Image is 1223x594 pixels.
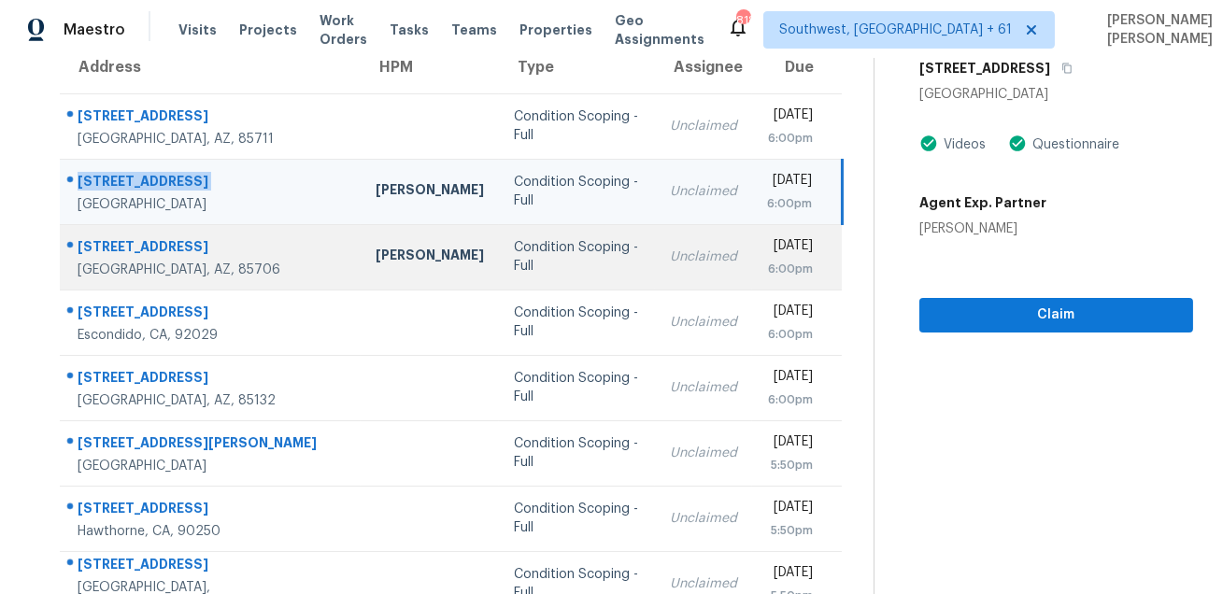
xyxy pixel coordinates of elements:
th: Address [60,41,361,93]
div: 6:00pm [767,129,814,148]
span: [PERSON_NAME] [PERSON_NAME] [1100,11,1213,49]
div: 5:50pm [767,456,814,474]
div: [STREET_ADDRESS] [78,106,346,130]
div: [GEOGRAPHIC_DATA], AZ, 85132 [78,391,346,410]
div: Condition Scoping - Full [514,500,640,537]
div: [DATE] [767,432,814,456]
span: Teams [451,21,497,39]
button: Claim [919,298,1193,332]
div: [GEOGRAPHIC_DATA] [78,195,346,214]
div: [GEOGRAPHIC_DATA], AZ, 85711 [78,130,346,148]
div: [DATE] [767,236,814,260]
span: Maestro [64,21,125,39]
span: Properties [519,21,592,39]
div: [STREET_ADDRESS][PERSON_NAME] [78,433,346,457]
div: [STREET_ADDRESS] [78,303,346,326]
div: Unclaimed [670,182,737,201]
div: Condition Scoping - Full [514,238,640,276]
button: Copy Address [1050,51,1075,85]
div: 6:00pm [767,325,814,344]
div: [GEOGRAPHIC_DATA] [78,457,346,475]
div: [DATE] [767,367,814,390]
div: [STREET_ADDRESS] [78,368,346,391]
img: Artifact Present Icon [1008,134,1027,153]
div: Unclaimed [670,117,737,135]
div: [GEOGRAPHIC_DATA], AZ, 85706 [78,261,346,279]
span: Visits [178,21,217,39]
img: Artifact Present Icon [919,134,938,153]
div: 5:50pm [767,521,814,540]
h5: Agent Exp. Partner [919,193,1046,212]
div: Unclaimed [670,444,737,462]
span: Southwest, [GEOGRAPHIC_DATA] + 61 [779,21,1012,39]
div: [DATE] [767,171,812,194]
div: Condition Scoping - Full [514,434,640,472]
div: [PERSON_NAME] [919,219,1046,238]
div: Condition Scoping - Full [514,173,640,210]
div: 6:00pm [767,260,814,278]
div: Condition Scoping - Full [514,107,640,145]
div: [STREET_ADDRESS] [78,555,346,578]
div: Questionnaire [1027,135,1119,154]
th: Assignee [655,41,752,93]
div: Escondido, CA, 92029 [78,326,346,345]
div: Unclaimed [670,574,737,593]
div: Unclaimed [670,247,737,266]
div: [DATE] [767,106,814,129]
div: Hawthorne, CA, 90250 [78,522,346,541]
div: Unclaimed [670,509,737,528]
div: [PERSON_NAME] [376,246,484,269]
span: Claim [934,304,1178,327]
div: [DATE] [767,498,814,521]
div: Unclaimed [670,313,737,332]
div: Condition Scoping - Full [514,369,640,406]
div: [DATE] [767,302,814,325]
h5: [STREET_ADDRESS] [919,59,1050,78]
div: [DATE] [767,563,814,587]
th: HPM [361,41,499,93]
th: Due [752,41,843,93]
div: [PERSON_NAME] [376,180,484,204]
div: [STREET_ADDRESS] [78,172,346,195]
div: 6:00pm [767,194,812,213]
div: Unclaimed [670,378,737,397]
div: 818 [736,11,749,30]
span: Projects [239,21,297,39]
span: Geo Assignments [615,11,704,49]
div: [STREET_ADDRESS] [78,237,346,261]
span: Work Orders [320,11,367,49]
div: Videos [938,135,986,154]
div: Condition Scoping - Full [514,304,640,341]
div: [GEOGRAPHIC_DATA] [919,85,1193,104]
span: Tasks [390,23,429,36]
div: 6:00pm [767,390,814,409]
div: [STREET_ADDRESS] [78,499,346,522]
th: Type [499,41,655,93]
